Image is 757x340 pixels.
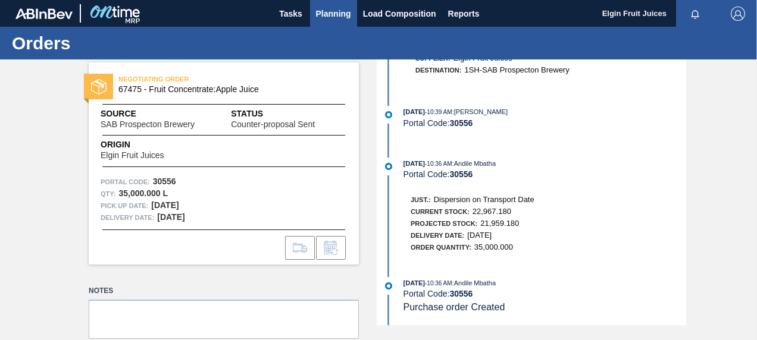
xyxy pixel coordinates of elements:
[363,7,436,21] span: Load Composition
[452,160,496,167] span: : Andile Mbatha
[411,244,471,251] span: Order Quantity:
[452,279,496,287] span: : Andile Mbatha
[278,7,304,21] span: Tasks
[101,176,150,188] span: Portal Code:
[731,7,745,21] img: Logout
[467,231,492,240] span: [DATE]
[449,169,473,179] strong: 30556
[101,138,193,151] span: Origin
[403,289,686,298] div: Portal Code:
[403,302,505,312] span: Purchase order Created
[157,212,184,222] strong: [DATE]
[474,243,513,251] span: 35,000.000
[118,73,285,85] span: NEGOTIATING ORDER
[285,236,315,260] div: Go to Load Composition
[385,111,392,118] img: atual
[449,289,473,298] strong: 30556
[231,108,347,120] span: Status
[403,160,425,167] span: [DATE]
[464,65,569,74] span: 1SH-SAB Prospecton Brewery
[448,7,480,21] span: Reports
[480,219,519,228] span: 21,959.180
[385,163,392,170] img: atual
[101,188,115,200] span: Qty :
[101,200,148,212] span: Pick up Date:
[473,207,511,216] span: 22,967.180
[89,282,359,300] label: Notes
[449,118,473,128] strong: 30556
[411,232,464,239] span: Delivery Date:
[153,177,176,186] strong: 30556
[316,7,351,21] span: Planning
[15,8,73,19] img: TNhmsLtSVTkK8tSr43FrP2fwEKptu5GPRR3wAAAABJRU5ErkJggg==
[411,208,470,215] span: Current Stock:
[403,279,425,287] span: [DATE]
[118,188,168,198] strong: 35,000.000 L
[151,200,179,210] strong: [DATE]
[101,120,195,129] span: SAB Prospecton Brewery
[403,118,686,128] div: Portal Code:
[415,67,461,74] span: Destination:
[101,212,154,223] span: Delivery Date:
[403,108,425,115] span: [DATE]
[425,109,452,115] span: - 10:39 AM
[101,151,164,160] span: Elgin Fruit Juices
[385,282,392,289] img: atual
[403,169,686,179] div: Portal Code:
[411,196,431,203] span: Just.:
[425,160,452,167] span: - 10:36 AM
[434,195,534,204] span: Dispersion on Transport Date
[316,236,346,260] div: Inform order change
[425,280,452,287] span: - 10:36 AM
[411,220,477,227] span: Projected Stock:
[91,79,107,95] img: status
[101,108,230,120] span: Source
[118,85,334,94] span: 67475 - Fruit Concentrate:Apple Juice
[676,5,714,22] button: Notifications
[12,36,223,50] h1: Orders
[231,120,315,129] span: Counter-proposal Sent
[452,108,508,115] span: : [PERSON_NAME]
